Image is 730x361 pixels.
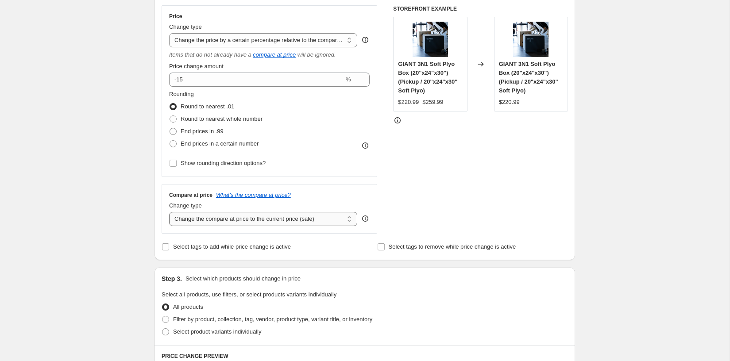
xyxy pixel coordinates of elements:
span: Show rounding direction options? [181,160,266,166]
span: % [346,76,351,83]
span: End prices in .99 [181,128,224,134]
span: Select product variants individually [173,328,261,335]
button: What's the compare at price? [216,192,291,198]
h6: STOREFRONT EXAMPLE [393,5,568,12]
span: Round to nearest whole number [181,115,263,122]
span: GIANT 3N1 Soft Plyo Box (20"x24"x30") (Pickup / 20"x24"x30" Soft Plyo) [398,61,457,94]
span: Select all products, use filters, or select products variants individually [162,291,336,298]
span: Change type [169,202,202,209]
h2: Step 3. [162,274,182,283]
i: Items that do not already have a [169,51,251,58]
span: End prices in a certain number [181,140,259,147]
span: Round to nearest .01 [181,103,234,110]
span: Select tags to add while price change is active [173,243,291,250]
span: Select tags to remove while price change is active [389,243,516,250]
span: GIANT 3N1 Soft Plyo Box (20"x24"x30") (Pickup / 20"x24"x30" Soft Plyo) [499,61,558,94]
div: help [361,35,370,44]
img: ScreenShot2024-02-21at4.52.36PM_80x.png [413,22,448,57]
span: Price change amount [169,63,224,69]
h3: Price [169,13,182,20]
img: ScreenShot2024-02-21at4.52.36PM_80x.png [513,22,548,57]
div: $220.99 [398,98,419,107]
h6: PRICE CHANGE PREVIEW [162,353,568,360]
input: -20 [169,73,344,87]
button: compare at price [253,51,296,58]
span: Rounding [169,91,194,97]
span: All products [173,303,203,310]
h3: Compare at price [169,192,212,199]
div: $220.99 [499,98,520,107]
p: Select which products should change in price [185,274,301,283]
span: Change type [169,23,202,30]
i: will be ignored. [297,51,336,58]
span: Filter by product, collection, tag, vendor, product type, variant title, or inventory [173,316,372,323]
strike: $259.99 [422,98,443,107]
div: help [361,214,370,223]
